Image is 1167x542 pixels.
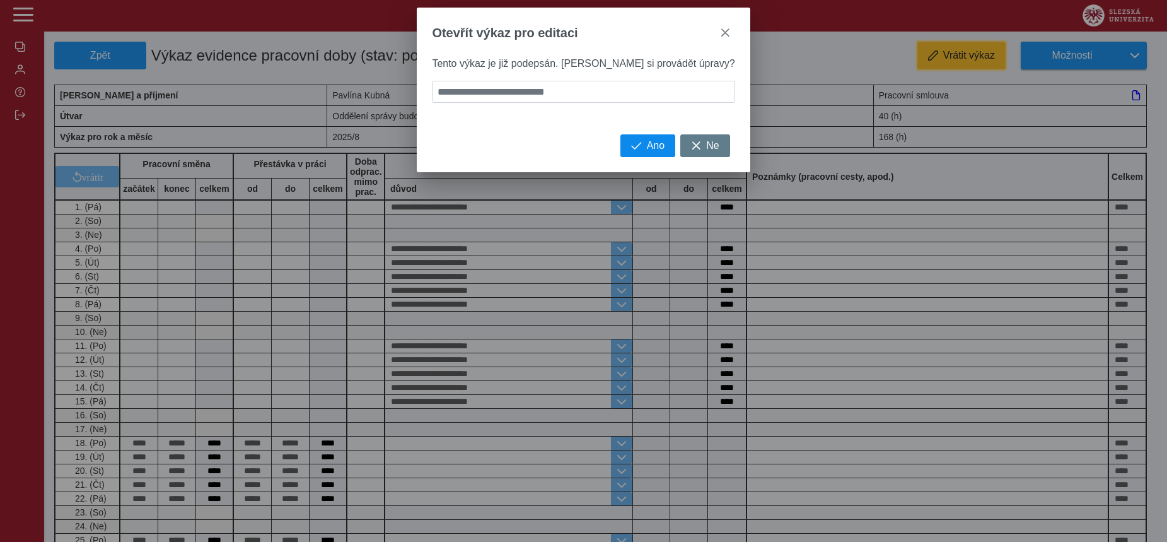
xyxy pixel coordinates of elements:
span: Ano [647,140,665,151]
div: Tento výkaz je již podepsán. [PERSON_NAME] si provádět úpravy? [417,58,750,134]
button: Ne [680,134,729,157]
button: Ano [620,134,675,157]
span: Ne [706,140,719,151]
button: close [715,23,735,43]
span: Otevřít výkaz pro editaci [432,26,578,40]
